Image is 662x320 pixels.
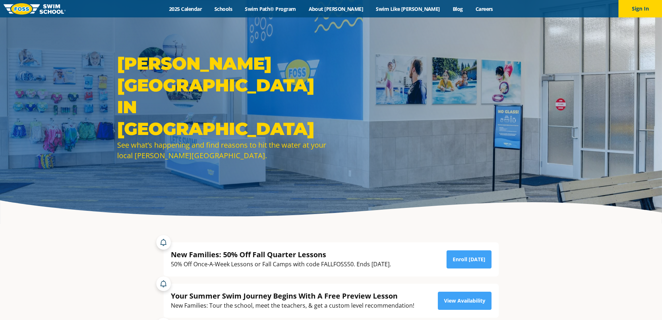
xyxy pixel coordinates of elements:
a: Schools [208,5,239,12]
a: Swim Path® Program [239,5,302,12]
a: About [PERSON_NAME] [302,5,370,12]
a: Swim Like [PERSON_NAME] [370,5,447,12]
a: Blog [446,5,469,12]
a: View Availability [438,292,492,310]
div: 50% Off Once-A-Week Lessons or Fall Camps with code FALLFOSS50. Ends [DATE]. [171,259,391,269]
img: FOSS Swim School Logo [4,3,66,15]
a: Enroll [DATE] [447,250,492,268]
div: New Families: Tour the school, meet the teachers, & get a custom level recommendation! [171,301,414,311]
a: Careers [469,5,499,12]
div: New Families: 50% Off Fall Quarter Lessons [171,250,391,259]
a: 2025 Calendar [163,5,208,12]
div: See what’s happening and find reasons to hit the water at your local [PERSON_NAME][GEOGRAPHIC_DATA]. [117,140,328,161]
h1: [PERSON_NAME][GEOGRAPHIC_DATA] in [GEOGRAPHIC_DATA] [117,53,328,140]
div: Your Summer Swim Journey Begins With A Free Preview Lesson [171,291,414,301]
